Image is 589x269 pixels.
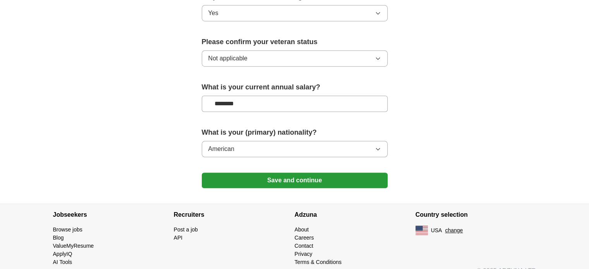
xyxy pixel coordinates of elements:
h4: Country selection [416,204,536,226]
label: What is your (primary) nationality? [202,127,388,138]
span: USA [431,226,442,235]
a: Careers [295,235,314,241]
span: Yes [208,9,218,18]
a: API [174,235,183,241]
a: Blog [53,235,64,241]
button: Not applicable [202,50,388,67]
a: Browse jobs [53,226,82,233]
span: Not applicable [208,54,247,63]
a: Contact [295,243,313,249]
a: Terms & Conditions [295,259,342,265]
span: American [208,144,235,154]
a: Privacy [295,251,313,257]
a: ApplyIQ [53,251,72,257]
a: About [295,226,309,233]
img: US flag [416,226,428,235]
a: AI Tools [53,259,72,265]
label: What is your current annual salary? [202,82,388,93]
button: American [202,141,388,157]
button: Save and continue [202,173,388,188]
a: ValueMyResume [53,243,94,249]
button: change [445,226,463,235]
button: Yes [202,5,388,21]
a: Post a job [174,226,198,233]
label: Please confirm your veteran status [202,37,388,47]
